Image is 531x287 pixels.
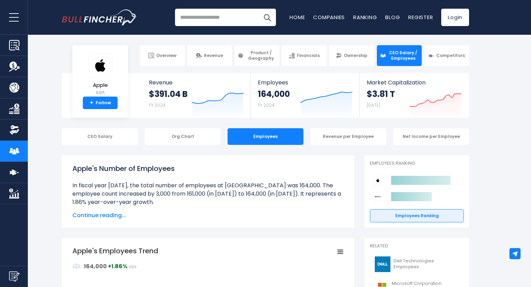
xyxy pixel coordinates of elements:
a: Ownership [329,45,374,66]
img: Sony Group Corporation competitors logo [373,192,382,201]
span: CEO Salary / Employees [388,50,419,61]
a: Dell Technologies Employees [370,255,464,274]
span: Apple [88,82,112,88]
small: AAPL [88,90,112,96]
small: FY 2024 [149,102,166,108]
button: Search [259,9,276,26]
a: Companies [313,14,345,21]
a: Product / Geography [235,45,279,66]
div: Employees [228,128,303,145]
div: Org Chart [145,128,221,145]
a: CEO Salary / Employees [377,45,422,66]
img: Ownership [9,125,19,135]
img: DELL logo [374,256,391,272]
span: Product / Geography [246,50,276,61]
a: Market Capitalization $3.81 T [DATE] [360,73,468,118]
a: Go to homepage [62,9,137,25]
span: Employees [258,79,352,86]
strong: $3.81 T [367,89,395,99]
span: Ownership [344,53,367,58]
h1: Apple's Number of Employees [72,163,344,174]
small: FY 2024 [258,102,275,108]
div: Revenue per Employee [310,128,386,145]
img: Bullfincher logo [62,9,137,25]
span: Competitors [436,53,465,58]
strong: 164,000 [258,89,290,99]
a: Overview [140,45,185,66]
a: Employees Ranking [370,209,464,222]
p: Related [370,243,464,249]
a: Apple AAPL [88,54,113,97]
span: Continue reading... [72,211,344,220]
a: Revenue $391.04 B FY 2024 [142,73,251,118]
span: Dell Technologies Employees [394,258,460,270]
span: Financials [297,53,320,58]
span: Revenue [204,53,223,58]
span: Market Capitalization [367,79,461,86]
a: Blog [385,14,400,21]
a: Login [441,9,469,26]
a: Employees 164,000 FY 2024 [251,73,359,118]
div: Net Income per Employee [393,128,469,145]
a: +Follow [83,97,118,109]
a: Revenue [187,45,232,66]
span: Overview [156,53,176,58]
a: Financials [282,45,327,66]
a: Competitors [424,45,469,66]
a: Register [408,14,433,21]
img: graph_employee_icon.svg [72,262,81,270]
span: 2024 [129,265,136,269]
a: Home [290,14,305,21]
tspan: Apple's Employees Trend [72,246,158,256]
strong: 1.86% [111,262,127,270]
img: Apple competitors logo [373,176,382,185]
div: CEO Salary [62,128,138,145]
a: Ranking [353,14,377,21]
strong: $391.04 B [149,89,188,99]
small: [DATE] [367,102,380,108]
p: Employees Ranking [370,161,464,166]
span: Revenue [149,79,244,86]
strong: + [90,100,93,106]
li: In fiscal year [DATE], the total number of employees at [GEOGRAPHIC_DATA] was 164,000. The employ... [72,181,344,206]
strong: 164,000 [84,262,107,270]
strong: + [108,262,127,270]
